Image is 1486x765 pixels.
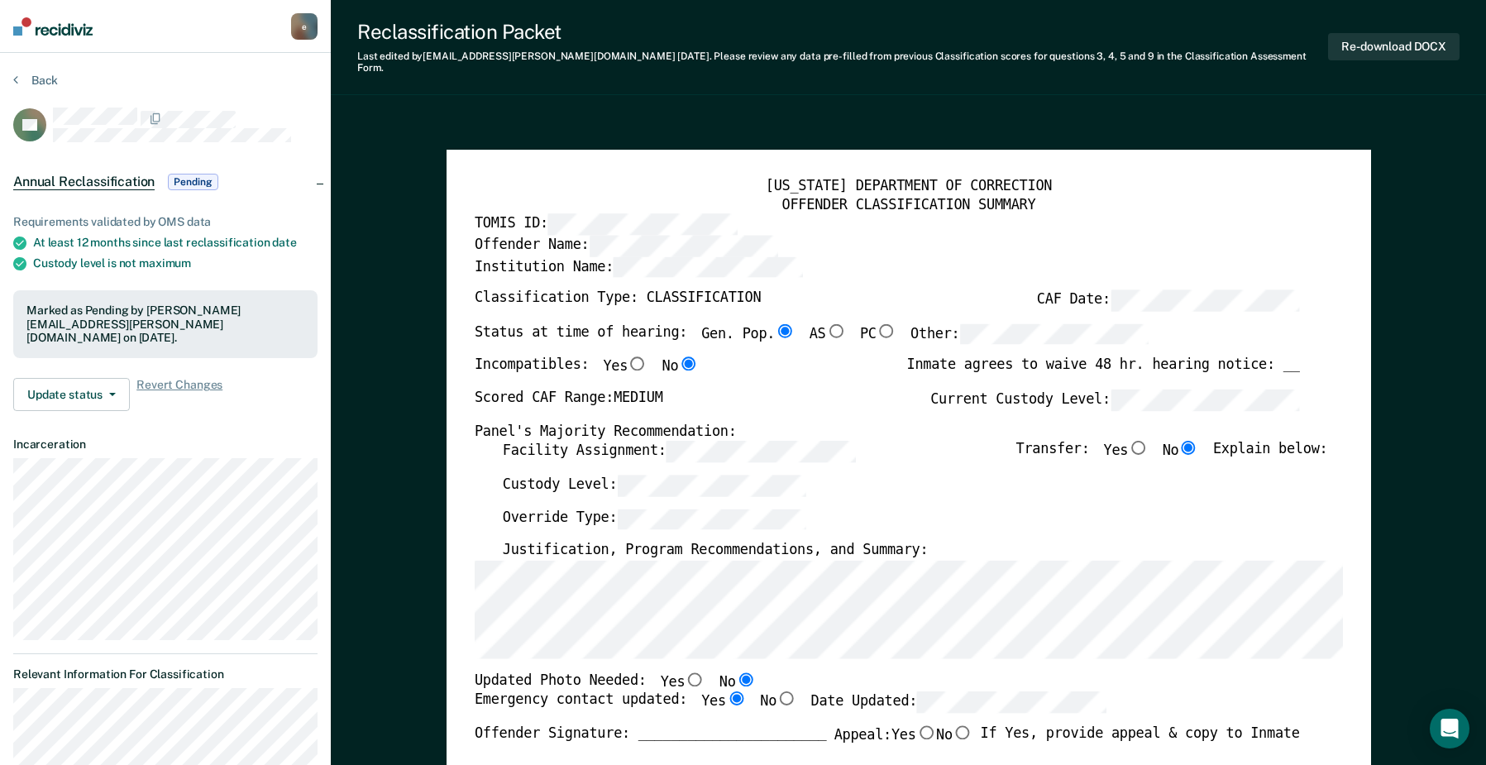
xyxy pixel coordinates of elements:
span: Annual Reclassification [13,174,155,190]
input: Custody Level: [617,475,806,496]
div: Custody level is not [33,256,318,270]
label: Current Custody Level: [930,389,1299,410]
label: Yes [660,672,705,692]
span: Revert Changes [136,378,222,411]
img: Recidiviz [13,17,93,36]
div: Panel's Majority Recommendation: [475,423,1300,441]
div: Updated Photo Needed: [475,672,756,692]
label: Justification, Program Recommendations, and Summary: [502,542,928,560]
input: Current Custody Level: [1111,389,1300,410]
input: Institution Name: [614,256,803,278]
input: No [953,725,972,739]
label: Offender Name: [475,235,778,256]
button: Back [13,73,58,88]
div: OFFENDER CLASSIFICATION SUMMARY [475,195,1343,213]
div: Inmate agrees to waive 48 hr. hearing notice: __ [906,357,1299,390]
input: No [776,691,796,705]
label: Override Type: [502,508,805,529]
input: Yes [915,725,935,739]
label: Gen. Pop. [701,323,796,345]
div: [US_STATE] DEPARTMENT OF CORRECTION [475,177,1343,195]
span: Pending [168,174,217,190]
button: Update status [13,378,130,411]
input: Yes [685,672,705,686]
div: Open Intercom Messenger [1430,709,1469,748]
dt: Incarceration [13,437,318,452]
input: No [678,357,698,371]
input: Yes [628,357,647,371]
label: Classification Type: CLASSIFICATION [475,289,761,311]
span: date [272,236,296,249]
span: [DATE] [677,50,709,62]
input: PC [876,323,896,337]
input: Yes [726,691,746,705]
div: Transfer: Explain below: [1015,441,1327,475]
button: Re-download DOCX [1328,33,1460,60]
label: Yes [1103,441,1148,462]
input: Override Type: [617,508,806,529]
div: Last edited by [EMAIL_ADDRESS][PERSON_NAME][DOMAIN_NAME] . Please review any data pre-filled from... [357,50,1328,74]
div: Incompatibles: [475,357,699,390]
label: Custody Level: [502,475,805,496]
input: Offender Name: [589,235,778,256]
span: maximum [139,256,191,270]
label: Other: [910,323,1149,345]
label: PC [860,323,896,345]
label: No [760,691,796,713]
label: Yes [701,691,746,713]
div: Marked as Pending by [PERSON_NAME][EMAIL_ADDRESS][PERSON_NAME][DOMAIN_NAME] on [DATE]. [26,304,304,345]
div: Requirements validated by OMS data [13,215,318,229]
label: Appeal: [834,725,972,758]
label: CAF Date: [1037,289,1300,311]
input: TOMIS ID: [548,213,738,235]
label: Scored CAF Range: MEDIUM [475,389,663,410]
label: Institution Name: [475,256,803,278]
div: Reclassification Packet [357,20,1328,44]
input: CAF Date: [1111,289,1300,311]
label: TOMIS ID: [475,213,738,235]
label: Date Updated: [810,691,1106,713]
input: Date Updated: [917,691,1106,713]
div: Status at time of hearing: [475,323,1149,357]
input: No [735,672,755,686]
div: Emergency contact updated: [475,691,1106,725]
label: No [1162,441,1198,462]
label: No [719,672,755,692]
input: Yes [1128,441,1148,455]
button: e [291,13,318,40]
input: No [1178,441,1198,455]
label: Yes [891,725,936,745]
input: Gen. Pop. [775,323,795,337]
dt: Relevant Information For Classification [13,667,318,681]
input: AS [825,323,845,337]
label: No [936,725,972,745]
label: Facility Assignment: [502,441,855,462]
label: Yes [603,357,647,377]
div: At least 12 months since last reclassification [33,236,318,250]
label: AS [809,323,845,345]
label: No [662,357,698,377]
input: Other: [959,323,1149,345]
input: Facility Assignment: [666,441,855,462]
